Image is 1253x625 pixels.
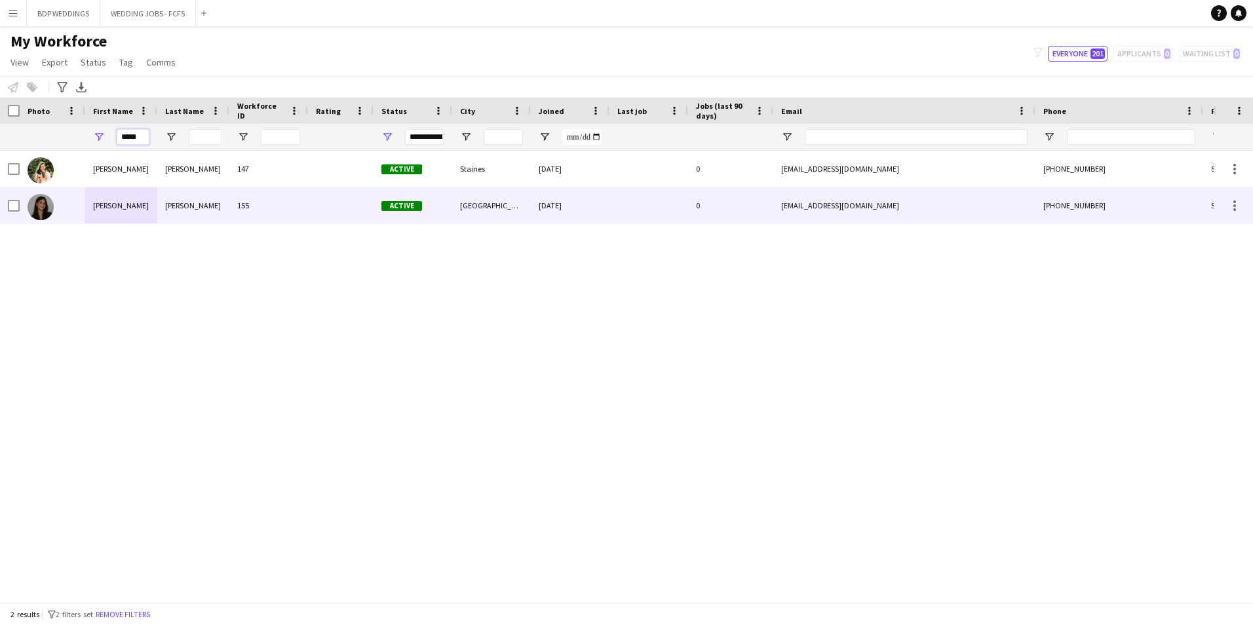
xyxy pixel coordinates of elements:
span: Phone [1043,106,1066,116]
a: Export [37,54,73,71]
span: My Workforce [10,31,107,51]
div: [EMAIL_ADDRESS][DOMAIN_NAME] [773,151,1035,187]
button: Open Filter Menu [1043,131,1055,143]
span: Active [381,201,422,211]
div: Staines [452,151,531,187]
input: City Filter Input [484,129,523,145]
button: Open Filter Menu [93,131,105,143]
button: Open Filter Menu [237,131,249,143]
input: Phone Filter Input [1067,129,1195,145]
a: View [5,54,34,71]
div: [PHONE_NUMBER] [1035,151,1203,187]
span: Export [42,56,67,68]
div: [EMAIL_ADDRESS][DOMAIN_NAME] [773,187,1035,223]
span: Photo [28,106,50,116]
input: Joined Filter Input [562,129,602,145]
span: Joined [539,106,564,116]
span: Active [381,164,422,174]
button: Open Filter Menu [381,131,393,143]
span: Profile [1211,106,1237,116]
span: Status [381,106,407,116]
img: Katie Trueman [28,194,54,220]
span: Workforce ID [237,101,284,121]
button: Everyone201 [1048,46,1108,62]
app-action-btn: Advanced filters [54,79,70,95]
div: [PERSON_NAME] [85,187,157,223]
button: WEDDING JOBS - FCFS [100,1,196,26]
span: Tag [119,56,133,68]
input: Workforce ID Filter Input [261,129,300,145]
a: Comms [141,54,181,71]
span: Comms [146,56,176,68]
input: Email Filter Input [805,129,1028,145]
button: Remove filters [93,607,153,622]
span: View [10,56,29,68]
div: [DATE] [531,187,609,223]
app-action-btn: Export XLSX [73,79,89,95]
a: Tag [114,54,138,71]
span: Last job [617,106,647,116]
span: Status [81,56,106,68]
input: First Name Filter Input [117,129,149,145]
span: 2 filters set [56,609,93,619]
div: [PERSON_NAME] [157,187,229,223]
span: Email [781,106,802,116]
div: [PERSON_NAME] [157,151,229,187]
span: City [460,106,475,116]
button: Open Filter Menu [539,131,550,143]
button: Open Filter Menu [781,131,793,143]
button: Open Filter Menu [460,131,472,143]
span: 201 [1090,48,1105,59]
div: [DATE] [531,151,609,187]
input: Last Name Filter Input [189,129,222,145]
div: [PERSON_NAME] [85,151,157,187]
span: Jobs (last 90 days) [696,101,750,121]
div: 0 [688,151,773,187]
img: Katie Roberts [28,157,54,183]
div: [GEOGRAPHIC_DATA] [452,187,531,223]
div: 0 [688,187,773,223]
span: Last Name [165,106,204,116]
div: 147 [229,151,308,187]
button: Open Filter Menu [165,131,177,143]
div: [PHONE_NUMBER] [1035,187,1203,223]
div: 155 [229,187,308,223]
a: Status [75,54,111,71]
span: Rating [316,106,341,116]
span: First Name [93,106,133,116]
button: BDP WEDDINGS [27,1,100,26]
button: Open Filter Menu [1211,131,1223,143]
